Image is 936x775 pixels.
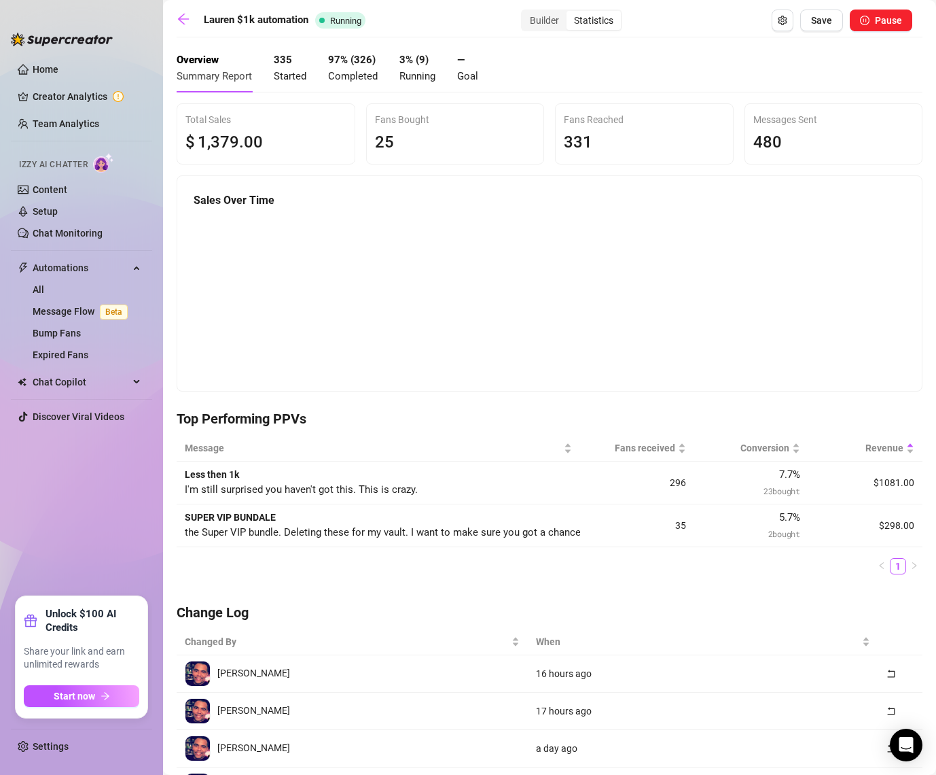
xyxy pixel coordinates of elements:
div: Fans Bought [375,112,536,127]
span: rollback [886,706,896,716]
span: 7.7 % [779,468,800,481]
span: Goal [457,70,478,82]
h4: Top Performing PPVs [177,409,922,428]
a: arrow-left [177,12,197,29]
span: Beta [100,305,128,320]
span: Running [399,70,435,82]
strong: SUPER VIP BUNDALE [185,512,276,523]
strong: 97 % ( 326 ) [328,54,376,66]
a: Settings [33,741,69,752]
span: 480 [753,133,782,152]
span: [PERSON_NAME] [217,742,290,753]
strong: — [457,54,465,66]
td: a day ago [528,730,879,768]
span: I'm still surprised you haven't got this. This is crazy. [185,483,418,496]
a: Discover Viral Videos [33,411,124,422]
span: pause-circle [860,16,869,25]
span: 1,379 [198,133,239,152]
a: Expired Fans [33,349,88,360]
div: Total Sales [185,112,346,127]
span: arrow-right [101,691,110,701]
span: [PERSON_NAME] [217,705,290,716]
img: AI Chatter [93,153,114,173]
span: .00 [239,133,263,152]
span: 5.7 % [779,511,800,523]
strong: Unlock $100 AI Credits [46,607,139,634]
a: All [33,284,44,295]
a: Message FlowBeta [33,306,133,317]
a: Bump Fans [33,328,81,339]
img: logo-BBDzfeDw.svg [11,33,113,46]
span: setting [778,16,787,25]
strong: Overview [177,54,219,66]
button: Pause [850,10,912,31]
img: Jay Richardson [185,736,210,761]
div: Builder [522,11,566,30]
button: right [906,558,922,574]
a: Content [33,184,67,195]
span: 25 [375,133,394,152]
span: Izzy AI Chatter [19,158,88,171]
span: Message [185,441,561,455]
button: left [874,558,890,574]
span: gift [24,614,37,627]
span: rollback [886,744,896,753]
span: $ [185,130,195,156]
strong: Less then 1k [185,469,239,480]
span: rollback [886,669,896,678]
a: Chat Monitoring [33,228,103,239]
span: Automations [33,257,129,279]
span: thunderbolt [18,262,29,273]
span: [PERSON_NAME] [217,668,290,678]
th: Message [177,435,580,462]
span: arrow-left [177,12,190,26]
th: Conversion [694,435,808,462]
td: $298.00 [808,504,922,547]
h4: Change Log [177,603,922,622]
span: When [536,634,860,649]
span: Save [811,15,832,26]
span: 2 bought [768,528,800,539]
span: Conversion [702,441,789,455]
div: Messages Sent [753,112,914,127]
div: Fans Reached [564,112,725,127]
span: Summary Report [177,70,252,82]
span: Completed [328,70,378,82]
span: Chat Copilot [33,371,129,393]
span: left [878,562,886,570]
span: Pause [875,15,902,26]
h5: Sales Over Time [194,192,905,209]
li: Previous Page [874,558,890,574]
a: Setup [33,206,58,217]
strong: Lauren $1k automation [204,14,308,26]
a: Team Analytics [33,118,99,129]
th: When [528,629,879,655]
div: Open Intercom Messenger [890,729,922,761]
th: Revenue [808,435,922,462]
img: Jay Richardson [185,661,210,686]
li: Next Page [906,558,922,574]
span: Revenue [816,441,903,455]
span: Started [274,70,306,82]
td: 296 [580,462,694,504]
span: 331 [564,133,592,152]
button: Start nowarrow-right [24,685,139,707]
span: Share your link and earn unlimited rewards [24,645,139,672]
a: Home [33,64,58,75]
span: 23 bought [763,485,800,496]
span: Fans received [588,441,675,455]
span: right [910,562,918,570]
a: 1 [890,559,905,574]
td: 17 hours ago [528,693,879,730]
td: $1081.00 [808,462,922,504]
th: Fans received [580,435,694,462]
span: Start now [54,691,95,702]
span: Changed By [185,634,509,649]
button: Save Flow [800,10,843,31]
li: 1 [890,558,906,574]
strong: 335 [274,54,292,66]
td: 35 [580,504,694,547]
div: Statistics [566,11,621,30]
a: Creator Analytics exclamation-circle [33,86,141,107]
button: Open Exit Rules [772,10,793,31]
